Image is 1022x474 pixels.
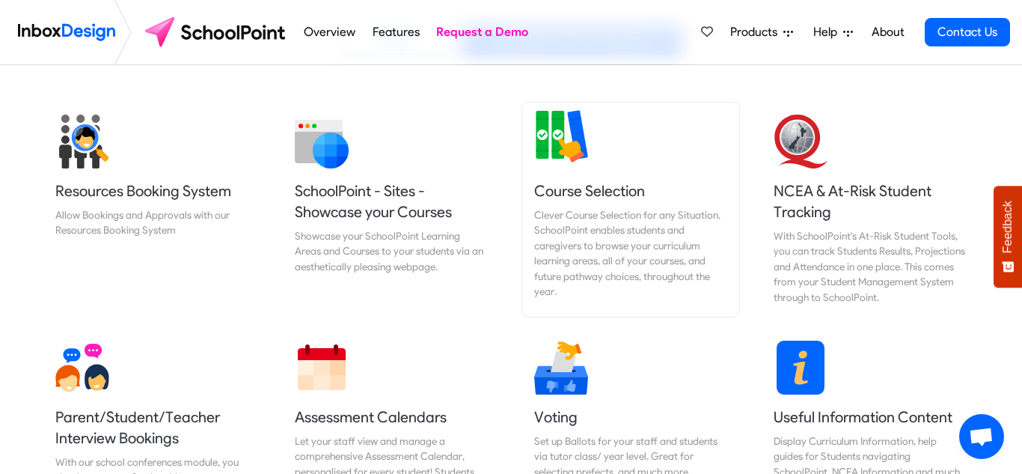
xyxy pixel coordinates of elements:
img: 2022_01_17_icon_voting.svg [534,341,588,395]
img: 2022_01_13_icon_conversation.svg [55,341,109,395]
h5: Parent/Student/Teacher Interview Bookings [55,407,248,449]
div: Allow Bookings and Approvals with our Resources Booking System [55,207,248,238]
div: Open chat [959,414,1004,459]
button: Feedback - Show survey [994,186,1022,288]
h5: Useful Information Content [774,407,967,428]
h5: Course Selection [534,180,727,201]
a: NCEA & At-Risk Student Tracking With SchoolPoint's At-Risk Student Tools, you can track Students ... [762,103,979,317]
a: Products [724,17,799,47]
a: Course Selection Clever Course Selection for any Situation. SchoolPoint enables students and care... [522,103,739,317]
img: 2022_01_13_icon_calendar.svg [295,341,349,395]
a: Request a Demo [432,17,533,47]
h5: Assessment Calendars [295,407,488,428]
a: Contact Us [925,18,1010,46]
h5: NCEA & At-Risk Student Tracking [774,180,967,222]
h5: SchoolPoint - Sites - Showcase your Courses [295,180,488,222]
a: Overview [300,17,360,47]
span: Feedback [1001,201,1015,253]
img: schoolpoint logo [138,14,296,50]
div: With SchoolPoint's At-Risk Student Tools, you can track Students Results, Projections and Attenda... [774,228,967,305]
h5: Voting [534,407,727,428]
img: 2022_01_17_icon_student_search.svg [55,115,109,168]
div: Clever Course Selection for any Situation. SchoolPoint enables students and caregivers to browse ... [534,207,727,299]
span: Help [813,23,843,41]
img: 2022_01_13_icon_nzqa.svg [774,115,827,168]
img: 2022_01_13_icon_information.svg [774,341,827,395]
a: Features [368,17,423,47]
a: About [867,17,908,47]
a: SchoolPoint - Sites - Showcase your Courses Showcase your SchoolPoint Learning Areas and Courses ... [283,103,500,317]
h5: Resources Booking System [55,180,248,201]
a: Resources Booking System Allow Bookings and Approvals with our Resources Booking System [43,103,260,317]
div: Showcase your SchoolPoint Learning Areas and Courses to your students via an aesthetically pleasi... [295,228,488,274]
span: Products [730,23,783,41]
a: Help [807,17,859,47]
img: 2022_01_13_icon_course_selection.svg [534,109,588,162]
img: 2022_01_12_icon_website.svg [295,115,349,168]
